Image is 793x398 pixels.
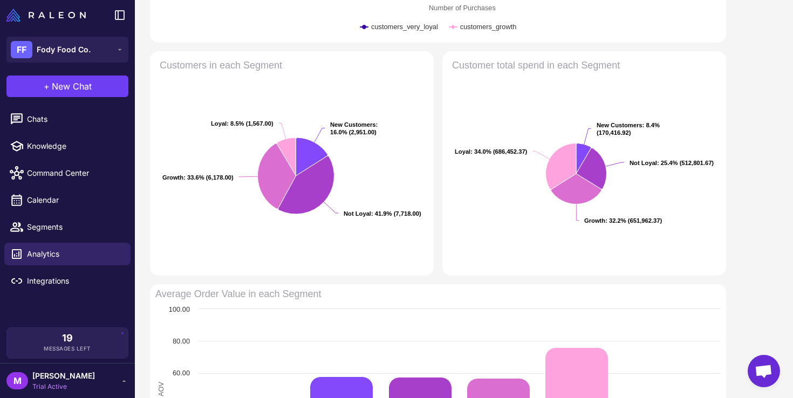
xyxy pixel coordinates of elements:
[162,174,183,181] tspan: Growth
[211,120,227,127] tspan: Loyal
[455,148,528,155] text: : 34.0% (686,452.37)
[44,80,50,93] span: +
[584,217,605,224] tspan: Growth
[4,216,131,238] a: Segments
[27,275,122,287] span: Integrations
[330,121,376,128] tspan: New Customers
[630,160,714,166] text: : 25.4% (512,801.67)
[4,189,131,211] a: Calendar
[4,108,131,131] a: Chats
[44,345,91,353] span: Messages Left
[52,80,92,93] span: New Chat
[173,369,190,377] text: 60.00
[27,221,122,233] span: Segments
[27,113,122,125] span: Chats
[460,23,517,31] text: customers_growth
[4,270,131,292] a: Integrations
[62,333,73,343] span: 19
[160,60,282,71] text: Customers in each Segment
[597,122,642,128] tspan: New Customers
[32,370,95,382] span: [PERSON_NAME]
[452,60,620,71] text: Customer total spend in each Segment
[455,148,470,155] tspan: Loyal
[27,140,122,152] span: Knowledge
[6,372,28,389] div: M
[597,122,660,136] text: : 8.4% (170,416.92)
[371,23,438,31] text: customers_very_loyal
[154,56,429,271] svg: Customers in each Segment
[211,120,274,127] text: : 8.5% (1,567.00)
[157,381,165,396] text: AOV
[344,210,371,217] tspan: Not Loyal
[748,355,780,387] a: Open chat
[27,248,122,260] span: Analytics
[37,44,91,56] span: Fody Food Co.
[162,174,234,181] text: : 33.6% (6,178.00)
[173,337,190,345] text: 80.00
[6,9,86,22] img: Raleon Logo
[447,56,722,271] svg: Customer total spend in each Segment
[27,167,122,179] span: Command Center
[4,135,131,157] a: Knowledge
[584,217,662,224] text: : 32.2% (651,962.37)
[6,76,128,97] button: +New Chat
[630,160,657,166] tspan: Not Loyal
[4,162,131,184] a: Command Center
[330,121,378,135] text: : 16.0% (2,951.00)
[4,243,131,265] a: Analytics
[344,210,421,217] text: : 41.9% (7,718.00)
[11,41,32,58] div: FF
[32,382,95,392] span: Trial Active
[27,194,122,206] span: Calendar
[169,305,190,313] text: 100.00
[429,4,496,12] text: Number of Purchases
[6,37,128,63] button: FFFody Food Co.
[155,289,322,299] text: Average Order Value in each Segment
